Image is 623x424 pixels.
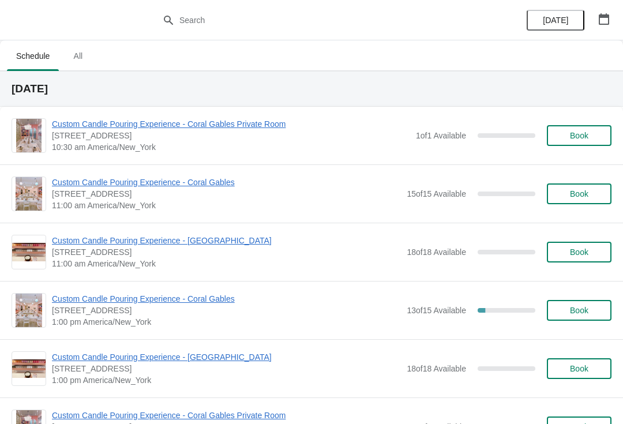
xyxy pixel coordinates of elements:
span: Schedule [7,46,59,66]
span: Book [570,306,588,315]
span: Custom Candle Pouring Experience - Coral Gables Private Room [52,410,410,421]
img: Custom Candle Pouring Experience - Coral Gables Private Room | 154 Giralda Avenue, Coral Gables, ... [16,119,42,152]
span: 10:30 am America/New_York [52,141,410,153]
img: Custom Candle Pouring Experience - Fort Lauderdale | 914 East Las Olas Boulevard, Fort Lauderdale... [12,243,46,262]
img: Custom Candle Pouring Experience - Fort Lauderdale | 914 East Las Olas Boulevard, Fort Lauderdale... [12,359,46,378]
button: Book [547,358,611,379]
span: Custom Candle Pouring Experience - [GEOGRAPHIC_DATA] [52,351,401,363]
span: [DATE] [543,16,568,25]
img: Custom Candle Pouring Experience - Coral Gables | 154 Giralda Avenue, Coral Gables, FL, USA | 11:... [16,177,43,211]
img: Custom Candle Pouring Experience - Coral Gables | 154 Giralda Avenue, Coral Gables, FL, USA | 1:0... [16,294,43,327]
span: 1:00 pm America/New_York [52,374,401,386]
span: [STREET_ADDRESS] [52,305,401,316]
span: Book [570,247,588,257]
span: 13 of 15 Available [407,306,466,315]
span: 1:00 pm America/New_York [52,316,401,328]
button: Book [547,242,611,262]
span: 11:00 am America/New_York [52,258,401,269]
span: 18 of 18 Available [407,364,466,373]
span: 15 of 15 Available [407,189,466,198]
span: Custom Candle Pouring Experience - Coral Gables [52,293,401,305]
span: Custom Candle Pouring Experience - Coral Gables [52,177,401,188]
button: Book [547,183,611,204]
span: Custom Candle Pouring Experience - Coral Gables Private Room [52,118,410,130]
button: [DATE] [527,10,584,31]
span: [STREET_ADDRESS] [52,130,410,141]
span: [STREET_ADDRESS] [52,246,401,258]
h2: [DATE] [12,83,611,95]
span: [STREET_ADDRESS] [52,188,401,200]
span: 11:00 am America/New_York [52,200,401,211]
button: Book [547,125,611,146]
span: [STREET_ADDRESS] [52,363,401,374]
span: All [63,46,92,66]
span: Book [570,189,588,198]
span: Book [570,364,588,373]
span: Book [570,131,588,140]
span: Custom Candle Pouring Experience - [GEOGRAPHIC_DATA] [52,235,401,246]
span: 1 of 1 Available [416,131,466,140]
input: Search [179,10,467,31]
button: Book [547,300,611,321]
span: 18 of 18 Available [407,247,466,257]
